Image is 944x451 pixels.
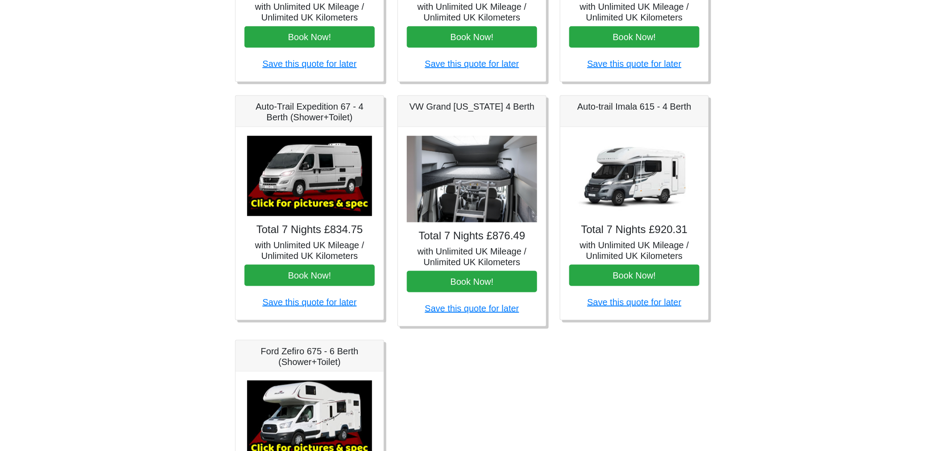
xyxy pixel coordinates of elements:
button: Book Now! [244,265,375,286]
h5: with Unlimited UK Mileage / Unlimited UK Kilometers [569,1,700,23]
a: Save this quote for later [425,59,519,69]
a: Save this quote for later [262,297,356,307]
h5: with Unlimited UK Mileage / Unlimited UK Kilometers [407,246,537,267]
a: Save this quote for later [262,59,356,69]
a: Save this quote for later [425,303,519,313]
button: Book Now! [569,265,700,286]
a: Save this quote for later [587,297,681,307]
button: Book Now! [569,26,700,48]
h5: Auto-trail Imala 615 - 4 Berth [569,101,700,112]
button: Book Now! [407,271,537,292]
h4: Total 7 Nights £876.49 [407,230,537,242]
h5: with Unlimited UK Mileage / Unlimited UK Kilometers [407,1,537,23]
img: VW Grand California 4 Berth [407,136,537,223]
h5: with Unlimited UK Mileage / Unlimited UK Kilometers [244,1,375,23]
h5: with Unlimited UK Mileage / Unlimited UK Kilometers [244,240,375,261]
a: Save this quote for later [587,59,681,69]
img: Auto-Trail Expedition 67 - 4 Berth (Shower+Toilet) [247,136,372,216]
button: Book Now! [407,26,537,48]
h5: Ford Zefiro 675 - 6 Berth (Shower+Toilet) [244,346,375,367]
img: Auto-trail Imala 615 - 4 Berth [572,136,697,216]
h5: with Unlimited UK Mileage / Unlimited UK Kilometers [569,240,700,261]
h5: VW Grand [US_STATE] 4 Berth [407,101,537,112]
h5: Auto-Trail Expedition 67 - 4 Berth (Shower+Toilet) [244,101,375,123]
h4: Total 7 Nights £834.75 [244,223,375,236]
h4: Total 7 Nights £920.31 [569,223,700,236]
button: Book Now! [244,26,375,48]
